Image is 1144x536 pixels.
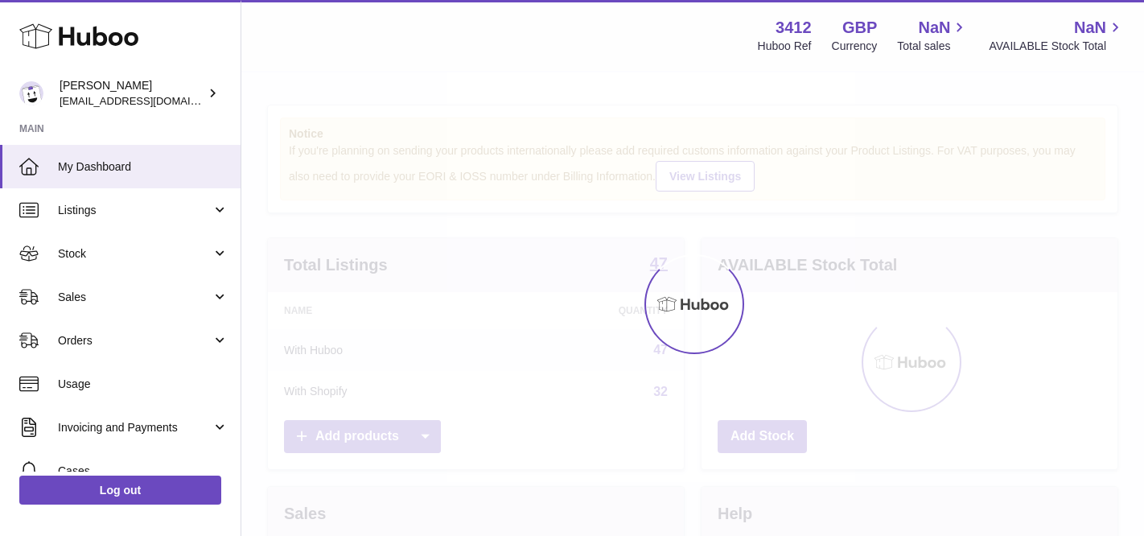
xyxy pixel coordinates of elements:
span: Sales [58,290,212,305]
span: NaN [1074,17,1106,39]
span: Usage [58,377,228,392]
span: Orders [58,333,212,348]
span: NaN [918,17,950,39]
a: Log out [19,476,221,505]
div: Huboo Ref [758,39,812,54]
div: Currency [832,39,878,54]
img: info@beeble.buzz [19,81,43,105]
strong: 3412 [776,17,812,39]
span: Total sales [897,39,969,54]
span: Invoicing and Payments [58,420,212,435]
strong: GBP [842,17,877,39]
span: AVAILABLE Stock Total [989,39,1125,54]
a: NaN AVAILABLE Stock Total [989,17,1125,54]
span: Cases [58,464,228,479]
span: My Dashboard [58,159,228,175]
span: [EMAIL_ADDRESS][DOMAIN_NAME] [60,94,237,107]
span: Listings [58,203,212,218]
div: [PERSON_NAME] [60,78,204,109]
span: Stock [58,246,212,262]
a: NaN Total sales [897,17,969,54]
